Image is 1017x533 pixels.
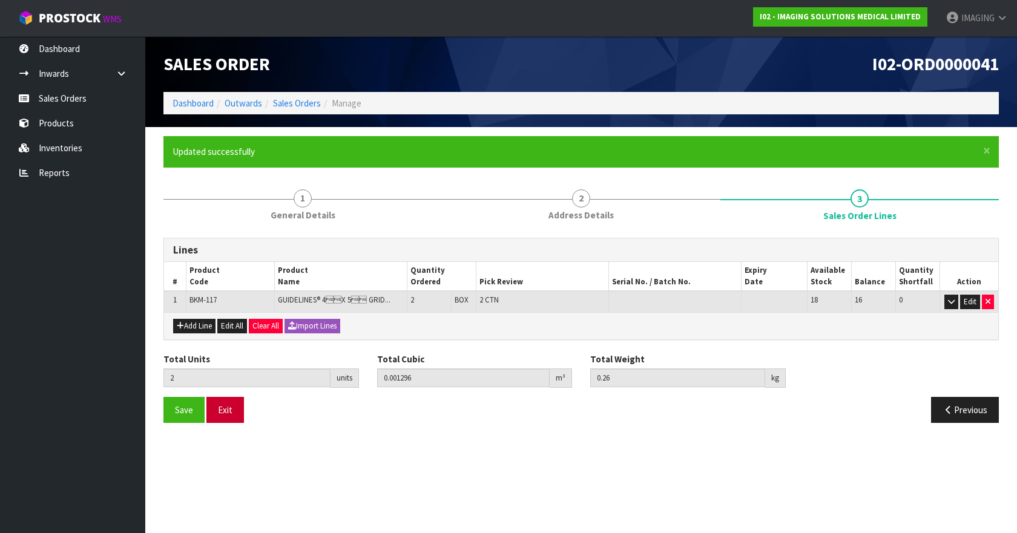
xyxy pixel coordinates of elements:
a: Sales Orders [273,97,321,109]
span: General Details [271,209,335,221]
button: Clear All [249,319,283,333]
span: 1 [173,295,177,305]
th: Available Stock [808,262,852,291]
span: BOX [455,295,469,305]
strong: I02 - IMAGING SOLUTIONS MEDICAL LIMITED [760,11,921,22]
div: kg [765,368,786,388]
th: Expiry Date [741,262,807,291]
span: Updated successfully [173,146,255,157]
span: I02-ORD0000041 [872,53,999,75]
button: Edit [960,295,980,309]
label: Total Units [163,353,210,365]
small: WMS [103,13,122,25]
span: Sales Order [163,53,270,75]
span: Sales Order Lines [163,229,999,433]
th: Product Code [186,262,274,291]
button: Save [163,397,205,423]
span: ProStock [39,10,100,26]
button: Add Line [173,319,216,333]
span: BKM-117 [189,295,217,305]
h3: Lines [173,244,989,256]
input: Total Cubic [377,368,550,387]
span: GUIDELINES® 4X 5 GRID... [278,295,390,305]
span: 1 [294,189,312,208]
span: 3 [851,189,869,208]
input: Total Units [163,368,331,387]
span: Save [175,404,193,416]
label: Total Cubic [377,353,424,365]
a: Outwards [225,97,262,109]
img: cube-alt.png [18,10,33,25]
input: Total Weight [590,368,765,387]
th: Quantity Ordered [407,262,476,291]
th: Balance [852,262,896,291]
button: Import Lines [285,319,340,333]
span: × [983,142,990,159]
span: 2 [572,189,590,208]
span: 0 [899,295,903,305]
div: m³ [550,368,572,388]
span: 16 [855,295,862,305]
button: Previous [931,397,999,423]
a: Dashboard [173,97,214,109]
th: Action [940,262,998,291]
button: Edit All [217,319,247,333]
span: 18 [811,295,818,305]
span: IMAGING [961,12,995,24]
div: units [331,368,359,388]
th: Serial No. / Batch No. [608,262,741,291]
label: Total Weight [590,353,645,365]
button: Exit [206,397,244,423]
span: Manage [332,97,361,109]
th: Pick Review [476,262,609,291]
th: # [164,262,186,291]
th: Quantity Shortfall [896,262,940,291]
th: Product Name [274,262,407,291]
span: Address Details [548,209,614,221]
span: Sales Order Lines [823,209,897,222]
span: 2 CTN [479,295,499,305]
span: 2 [410,295,414,305]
